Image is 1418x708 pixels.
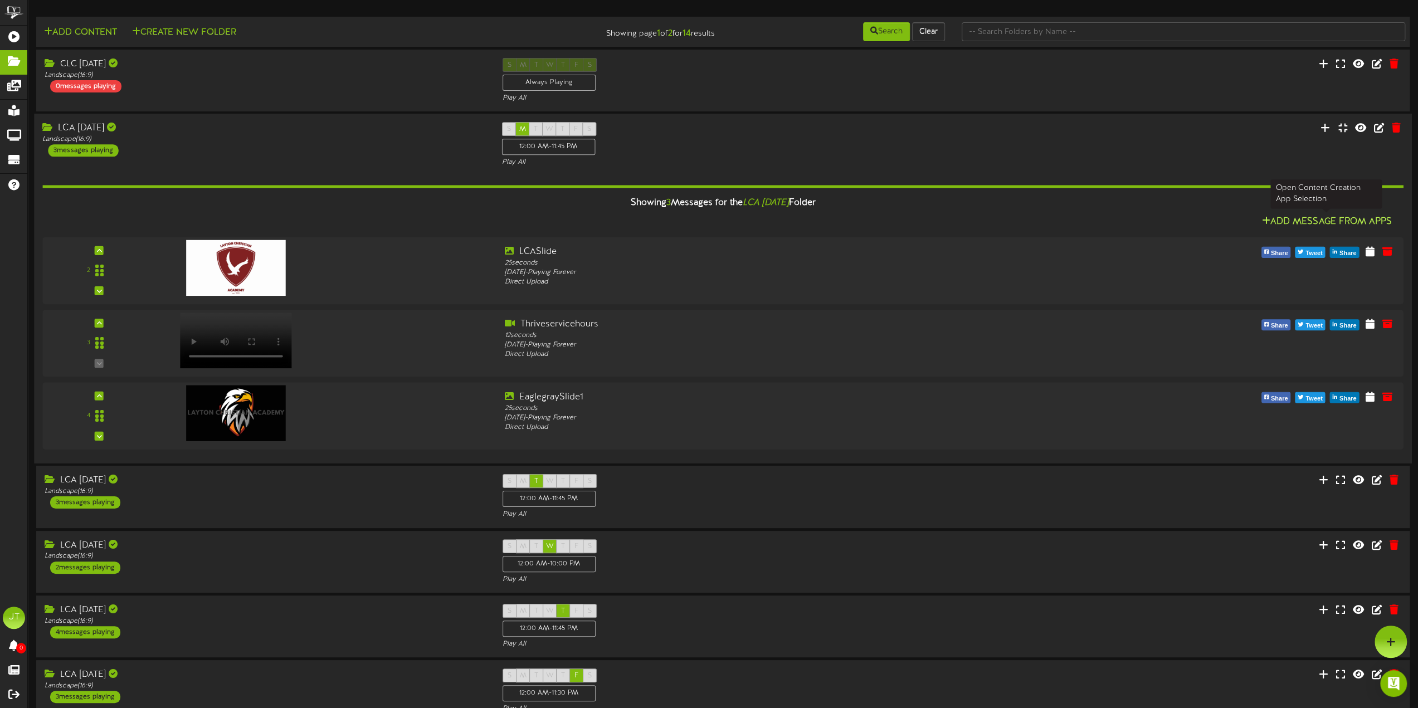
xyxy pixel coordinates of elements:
[588,477,592,485] span: S
[1303,393,1324,405] span: Tweet
[45,681,486,691] div: Landscape ( 16:9 )
[186,240,285,296] img: a35f2b1c-0949-462a-bc3a-6218e2d2a79b.jpg
[534,543,538,550] span: T
[503,556,596,572] div: 12:00 AM - 10:00 PM
[656,28,660,38] strong: 1
[503,94,944,103] div: Play All
[587,125,591,133] span: S
[561,125,564,133] span: T
[45,668,486,681] div: LCA [DATE]
[1259,215,1395,229] button: Add Message From Apps
[504,277,1055,287] div: Direct Upload
[504,246,1055,258] div: LCASlide
[1295,320,1325,331] button: Tweet
[42,122,485,135] div: LCA [DATE]
[493,21,723,40] div: Showing page of for results
[519,125,526,133] span: M
[504,423,1055,432] div: Direct Upload
[45,604,486,617] div: LCA [DATE]
[863,22,910,41] button: Search
[1337,393,1359,405] span: Share
[534,477,538,485] span: T
[186,385,285,441] img: afb10362-c149-4a89-b3c6-107cca33c80a.jpg
[534,672,538,680] span: T
[50,561,120,574] div: 2 messages playing
[1330,320,1359,331] button: Share
[1269,393,1290,405] span: Share
[501,158,944,168] div: Play All
[1295,392,1325,403] button: Tweet
[1295,247,1325,258] button: Tweet
[561,543,565,550] span: T
[508,672,511,680] span: S
[534,607,538,615] span: T
[507,125,511,133] span: S
[41,26,120,40] button: Add Content
[16,643,26,653] span: 0
[503,685,596,701] div: 12:00 AM - 11:30 PM
[545,125,553,133] span: W
[501,139,595,155] div: 12:00 AM - 11:45 PM
[743,198,788,208] i: LCA [DATE]
[50,80,121,92] div: 0 messages playing
[45,58,486,71] div: CLC [DATE]
[504,341,1055,350] div: [DATE] - Playing Forever
[1330,392,1359,403] button: Share
[1330,247,1359,258] button: Share
[45,539,486,552] div: LCA [DATE]
[574,672,578,680] span: F
[503,621,596,637] div: 12:00 AM - 11:45 PM
[504,391,1055,404] div: EaglegraySlide1
[546,607,554,615] span: W
[504,404,1055,413] div: 25 seconds
[504,413,1055,423] div: [DATE] - Playing Forever
[574,477,578,485] span: F
[45,71,486,80] div: Landscape ( 16:9 )
[503,510,944,519] div: Play All
[561,672,565,680] span: T
[45,551,486,561] div: Landscape ( 16:9 )
[50,691,120,703] div: 3 messages playing
[667,28,672,38] strong: 2
[682,28,690,38] strong: 14
[1269,320,1290,333] span: Share
[546,672,554,680] span: W
[42,135,485,144] div: Landscape ( 16:9 )
[546,477,554,485] span: W
[50,626,120,638] div: 4 messages playing
[574,543,578,550] span: F
[508,607,511,615] span: S
[504,318,1055,331] div: Thriveservicehours
[48,144,118,157] div: 3 messages playing
[1261,320,1291,331] button: Share
[561,607,565,615] span: T
[561,477,565,485] span: T
[1303,320,1324,333] span: Tweet
[912,22,945,41] button: Clear
[588,543,592,550] span: S
[520,672,527,680] span: M
[962,22,1405,41] input: -- Search Folders by Name --
[503,639,944,649] div: Play All
[520,477,527,485] span: M
[503,75,596,91] div: Always Playing
[504,331,1055,340] div: 12 seconds
[1303,247,1324,260] span: Tweet
[503,575,944,584] div: Play All
[666,198,671,208] span: 3
[574,607,578,615] span: F
[504,350,1055,360] div: Direct Upload
[34,191,1411,215] div: Showing Messages for the Folder
[508,477,511,485] span: S
[1337,247,1359,260] span: Share
[534,125,538,133] span: T
[503,491,596,507] div: 12:00 AM - 11:45 PM
[504,258,1055,268] div: 25 seconds
[520,607,527,615] span: M
[1261,247,1291,258] button: Share
[45,487,486,496] div: Landscape ( 16:9 )
[588,672,592,680] span: S
[1261,392,1291,403] button: Share
[504,268,1055,277] div: [DATE] - Playing Forever
[508,543,511,550] span: S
